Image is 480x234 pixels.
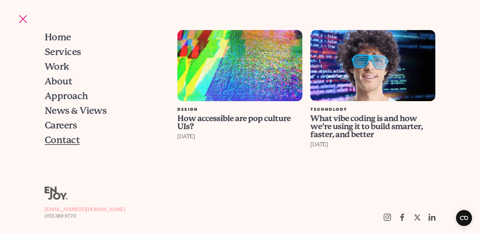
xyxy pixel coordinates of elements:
[456,210,472,226] button: Open CMP widget
[45,133,162,148] a: Contact
[45,91,88,101] span: Approach
[425,210,440,225] a: https://uk.linkedin.com/company/enjoy-digital
[45,121,77,130] span: Careers
[310,30,435,101] img: What vibe coding is and how we’re using it to build smarter, faster, and better
[45,213,76,219] span: 0113 389 9770
[45,89,162,103] a: Approach
[177,108,302,112] div: Design
[177,132,302,141] div: [DATE]
[45,118,162,133] a: Careers
[395,210,410,225] a: Follow us on Facebook
[45,136,80,145] span: Contact
[177,114,291,131] span: How accessible are pop culture UIs?
[380,210,395,225] a: Follow us on Instagram
[45,30,162,45] a: Home
[45,77,72,86] span: About
[410,210,425,225] a: Follow us on Twitter
[310,108,435,112] div: Technology
[45,106,106,115] span: News & Views
[45,62,69,71] span: Work
[45,47,81,57] span: Services
[45,206,125,213] a: [EMAIL_ADDRESS][DOMAIN_NAME]
[45,45,162,59] a: Services
[173,30,306,192] a: How accessible are pop culture UIs? Design How accessible are pop culture UIs? [DATE]
[310,140,435,149] div: [DATE]
[45,33,71,42] span: Home
[177,30,302,101] img: How accessible are pop culture UIs?
[45,59,162,74] a: Work
[45,103,162,118] a: News & Views
[306,30,439,192] a: What vibe coding is and how we’re using it to build smarter, faster, and better Technology What v...
[310,114,423,139] span: What vibe coding is and how we’re using it to build smarter, faster, and better
[45,213,125,219] a: 0113 389 9770
[45,74,162,89] a: About
[16,12,30,26] button: Site navigation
